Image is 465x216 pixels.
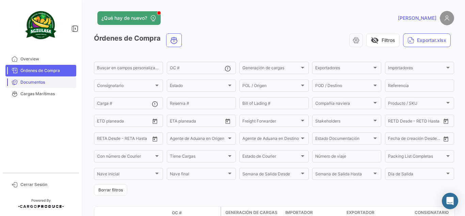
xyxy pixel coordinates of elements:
[114,119,139,124] input: Hasta
[20,182,74,188] span: Cerrar Sesión
[285,210,313,216] span: Importador
[242,155,299,160] span: Estado de Courier
[20,56,74,62] span: Overview
[315,67,372,71] span: Exportadores
[94,33,184,47] h3: Órdenes de Compra
[97,119,109,124] input: Desde
[440,11,454,25] img: placeholder-user.png
[5,76,76,88] a: Documentos
[242,173,299,177] span: Semana de Salida Desde
[315,137,372,142] span: Estado Documentación
[94,184,127,196] button: Borrar filtros
[170,137,227,142] span: Agente de Aduana en Origen
[20,68,74,74] span: Órdenes de Compra
[170,119,182,124] input: Desde
[415,210,449,216] span: Consignatario
[150,116,160,126] button: Open calendar
[150,134,160,144] button: Open calendar
[242,84,299,89] span: POL / Origen
[101,15,147,21] span: ¿Qué hay de nuevo?
[170,155,227,160] span: Tiene Cargas
[24,8,58,42] img: agzulasa-logo.png
[125,210,169,216] datatable-header-cell: Estado Doc.
[388,155,445,160] span: Packing List Completas
[114,137,139,142] input: Hasta
[441,134,451,144] button: Open calendar
[187,119,212,124] input: Hasta
[315,84,372,89] span: POD / Destino
[242,119,299,124] span: Freight Forwarder
[97,84,154,89] span: Consignatario
[347,210,374,216] span: Exportador
[97,155,154,160] span: Con número de Courier
[242,67,299,71] span: Generación de cargas
[388,102,445,107] span: Producto / SKU
[97,11,161,25] button: ¿Qué hay de nuevo?
[366,33,400,47] button: visibility_offFiltros
[398,15,436,21] span: [PERSON_NAME]
[5,88,76,100] a: Cargas Marítimas
[20,91,74,97] span: Cargas Marítimas
[170,84,227,89] span: Estado
[170,173,227,177] span: Nave final
[315,173,372,177] span: Semana de Salida Hasta
[97,173,154,177] span: Nave inicial
[442,193,458,209] div: Abrir Intercom Messenger
[5,65,76,76] a: Órdenes de Compra
[5,53,76,65] a: Overview
[225,210,277,216] span: Generación de cargas
[388,173,445,177] span: Día de Salida
[166,34,181,47] button: Ocean
[388,67,445,71] span: Importadores
[405,137,430,142] input: Hasta
[403,33,451,47] button: Exportar.xlsx
[441,116,451,126] button: Open calendar
[315,102,372,107] span: Compañía naviera
[172,210,182,216] span: OC #
[223,116,233,126] button: Open calendar
[97,137,109,142] input: Desde
[108,210,125,216] datatable-header-cell: Modo de Transporte
[20,79,74,85] span: Documentos
[388,137,400,142] input: Desde
[405,119,430,124] input: Hasta
[371,36,379,44] span: visibility_off
[242,137,299,142] span: Agente de Aduana en Destino
[388,119,400,124] input: Desde
[315,119,372,124] span: Stakeholders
